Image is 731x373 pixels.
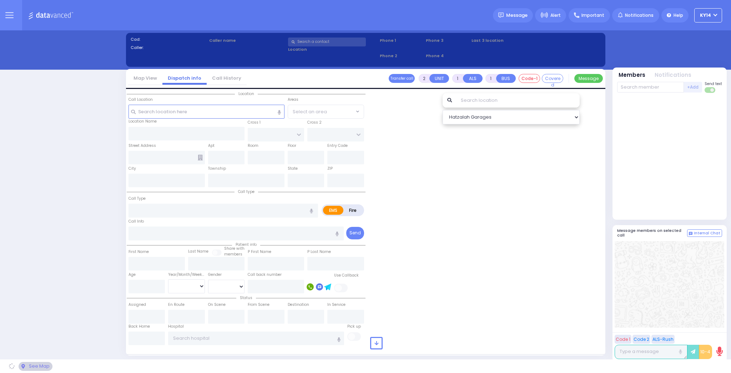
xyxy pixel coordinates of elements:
[248,302,269,308] label: From Scene
[288,302,309,308] label: Destination
[208,302,226,308] label: On Scene
[28,11,76,20] img: Logo
[550,12,561,19] span: Alert
[224,252,242,257] span: members
[168,302,185,308] label: En Route
[615,335,631,344] button: Code 1
[632,335,650,344] button: Code 2
[128,302,146,308] label: Assigned
[288,143,296,149] label: Floor
[323,206,344,215] label: EMS
[208,166,226,171] label: Township
[248,272,282,278] label: Call back number
[674,12,683,19] span: Help
[581,12,604,19] span: Important
[498,13,504,18] img: message.svg
[162,75,207,81] a: Dispatch info
[235,91,258,96] span: Location
[235,189,258,194] span: Call type
[472,38,536,44] label: Last 3 location
[128,143,156,149] label: Street Address
[327,143,348,149] label: Entry Code
[248,120,261,125] label: Cross 1
[288,38,366,46] input: Search a contact
[128,97,153,103] label: Call Location
[168,332,344,345] input: Search hospital
[248,143,258,149] label: Room
[128,105,284,118] input: Search location here
[288,97,298,103] label: Areas
[207,75,247,81] a: Call History
[380,38,423,44] span: Phone 1
[128,249,149,255] label: First Name
[168,324,184,329] label: Hospital
[429,74,449,83] button: UNIT
[617,228,687,238] h5: Message members on selected call
[208,272,222,278] label: Gender
[426,38,469,44] span: Phone 3
[700,12,711,19] span: KY14
[687,229,722,237] button: Internal Chat
[347,324,361,329] label: Pick up
[128,75,162,81] a: Map View
[651,335,675,344] button: ALS-Rush
[128,119,157,124] label: Location Name
[128,196,146,202] label: Call Type
[705,86,716,94] label: Turn off text
[689,232,692,235] img: comment-alt.png
[224,246,244,251] small: Share with
[131,45,207,51] label: Caller:
[131,36,207,43] label: Cad:
[327,302,346,308] label: In Service
[506,12,528,19] span: Message
[128,166,136,171] label: City
[625,12,654,19] span: Notifications
[456,93,580,108] input: Search location
[209,38,286,44] label: Caller name
[288,46,378,53] label: Location
[519,74,540,83] button: Code-1
[542,74,563,83] button: Covered
[617,82,684,93] input: Search member
[198,155,203,160] span: Other building occupants
[343,206,363,215] label: Fire
[426,53,469,59] span: Phone 4
[293,108,327,115] span: Select an area
[188,249,208,254] label: Last Name
[19,362,52,371] div: See map
[307,120,322,125] label: Cross 2
[705,81,722,86] span: Send text
[574,74,603,83] button: Message
[236,295,256,300] span: Status
[128,219,144,224] label: Call Info
[128,324,150,329] label: Back Home
[694,8,722,23] button: KY14
[496,74,516,83] button: BUS
[694,231,720,236] span: Internal Chat
[380,53,423,59] span: Phone 2
[128,272,136,278] label: Age
[248,249,271,255] label: P First Name
[463,74,483,83] button: ALS
[208,143,215,149] label: Apt
[334,273,359,278] label: Use Callback
[346,227,364,239] button: Send
[327,166,333,171] label: ZIP
[307,249,331,255] label: P Last Name
[232,242,260,247] span: Patient info
[389,74,415,83] button: Transfer call
[288,166,298,171] label: State
[619,71,645,79] button: Members
[168,272,205,278] div: Year/Month/Week/Day
[655,71,691,79] button: Notifications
